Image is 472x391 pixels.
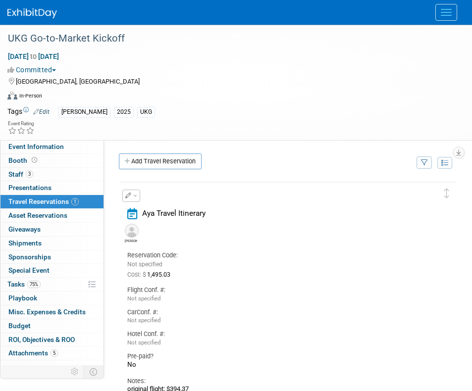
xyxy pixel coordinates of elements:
[127,361,136,368] span: No
[66,365,84,378] td: Personalize Event Tab Strip
[444,189,449,198] i: Click and drag to move item
[0,195,104,208] a: Travel Reservations1
[127,317,160,324] span: Not specified
[127,352,434,361] div: Pre-paid?
[127,339,160,346] span: Not specified
[435,4,457,21] button: Menu
[8,349,58,357] span: Attachments
[7,90,460,105] div: Event Format
[8,156,39,164] span: Booth
[8,336,75,343] span: ROI, Objectives & ROO
[29,52,38,60] span: to
[16,78,140,85] span: [GEOGRAPHIC_DATA], [GEOGRAPHIC_DATA]
[7,8,57,18] img: ExhibitDay
[84,365,104,378] td: Toggle Event Tabs
[8,225,41,233] span: Giveaways
[7,92,17,99] img: Format-Inperson.png
[127,271,174,278] span: 1,495.03
[0,250,104,264] a: Sponsorships
[8,197,79,205] span: Travel Reservations
[0,181,104,195] a: Presentations
[33,108,50,115] a: Edit
[71,198,79,205] span: 1
[8,239,42,247] span: Shipments
[127,330,434,339] div: Hotel Conf. #:
[0,292,104,305] a: Playbook
[8,211,67,219] span: Asset Reservations
[127,251,196,260] div: Reservation Code:
[0,333,104,346] a: ROI, Objectives & ROO
[7,65,60,75] button: Committed
[127,377,434,386] div: Notes:
[125,238,137,243] div: Ginny Chiesa
[8,308,86,316] span: Misc. Expenses & Credits
[0,154,104,167] a: Booth
[127,261,162,268] span: Not specified
[8,294,37,302] span: Playbook
[8,143,64,150] span: Event Information
[127,271,147,278] span: Cost: $
[421,160,428,166] i: Filter by Traveler
[7,52,59,61] span: [DATE] [DATE]
[27,281,41,288] span: 75%
[7,280,41,288] span: Tasks
[8,121,35,126] div: Event Rating
[6,363,22,371] span: more
[127,308,434,317] div: Car Conf. #:
[0,264,104,277] a: Special Event
[119,153,202,169] a: Add Travel Reservation
[0,360,104,374] a: more
[142,209,206,218] span: Aya Travel Itinerary
[0,319,104,333] a: Budget
[8,322,31,330] span: Budget
[127,286,434,294] div: Flight Conf. #:
[114,107,134,117] div: 2025
[0,346,104,360] a: Attachments5
[51,349,58,357] span: 5
[127,208,137,219] i: Aya Travel Itinerary
[125,224,139,238] img: Ginny Chiesa
[26,170,33,178] span: 3
[0,237,104,250] a: Shipments
[19,92,42,99] div: In-Person
[8,170,33,178] span: Staff
[30,156,39,164] span: Booth not reserved yet
[4,30,452,48] div: UKG Go-to-Market Kickoff
[8,266,50,274] span: Special Event
[137,107,155,117] div: UKG
[0,278,104,291] a: Tasks75%
[8,184,52,192] span: Presentations
[0,168,104,181] a: Staff3
[0,223,104,236] a: Giveaways
[122,224,140,243] div: Ginny Chiesa
[0,305,104,319] a: Misc. Expenses & Credits
[58,107,110,117] div: [PERSON_NAME]
[127,295,160,302] span: Not specified
[0,209,104,222] a: Asset Reservations
[8,253,51,261] span: Sponsorships
[0,140,104,153] a: Event Information
[7,106,50,118] td: Tags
